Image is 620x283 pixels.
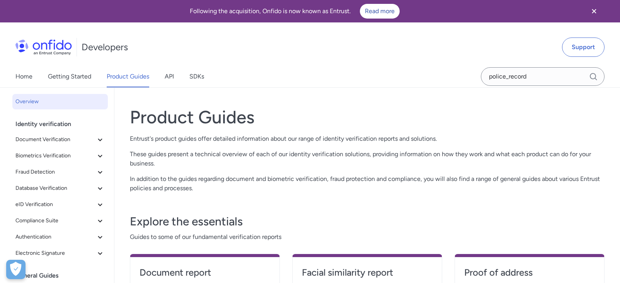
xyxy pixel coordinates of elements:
[82,41,128,53] h1: Developers
[12,132,108,147] button: Document Verification
[12,213,108,228] button: Compliance Suite
[464,266,595,279] h4: Proof of address
[481,67,605,86] input: Onfido search input field
[15,216,95,225] span: Compliance Suite
[130,174,605,193] p: In addition to the guides regarding document and biometric verification, fraud protection and com...
[12,229,108,245] button: Authentication
[15,97,105,106] span: Overview
[140,266,270,279] h4: Document report
[189,66,204,87] a: SDKs
[12,197,108,212] button: eID Verification
[562,38,605,57] a: Support
[130,134,605,143] p: Entrust's product guides offer detailed information about our range of identity verification repo...
[12,148,108,164] button: Biometrics Verification
[15,151,95,160] span: Biometrics Verification
[15,200,95,209] span: eID Verification
[15,249,95,258] span: Electronic Signature
[12,164,108,180] button: Fraud Detection
[130,214,605,229] h3: Explore the essentials
[107,66,149,87] a: Product Guides
[589,7,599,16] svg: Close banner
[15,232,95,242] span: Authentication
[15,167,95,177] span: Fraud Detection
[12,245,108,261] button: Electronic Signature
[9,4,580,19] div: Following the acquisition, Onfido is now known as Entrust.
[302,266,433,279] h4: Facial similarity report
[165,66,174,87] a: API
[15,66,32,87] a: Home
[130,106,605,128] h1: Product Guides
[360,4,400,19] a: Read more
[130,232,605,242] span: Guides to some of our fundamental verification reports
[12,94,108,109] a: Overview
[6,260,26,279] button: Open Preferences
[6,260,26,279] div: Cookie Preferences
[12,181,108,196] button: Database Verification
[130,150,605,168] p: These guides present a technical overview of each of our identity verification solutions, providi...
[15,116,111,132] div: Identity verification
[48,66,91,87] a: Getting Started
[15,135,95,144] span: Document Verification
[15,184,95,193] span: Database Verification
[580,2,608,21] button: Close banner
[15,39,72,55] img: Onfido Logo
